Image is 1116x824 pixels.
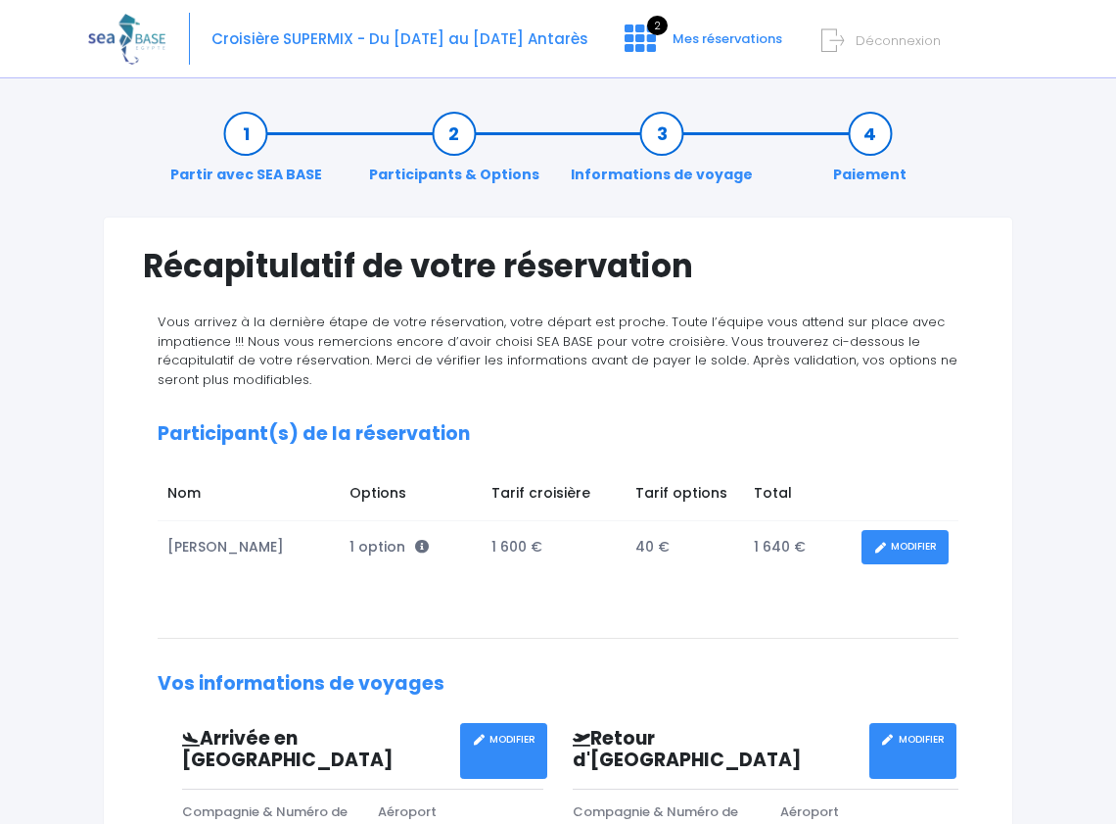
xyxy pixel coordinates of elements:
td: Total [744,473,853,520]
td: 40 € [626,520,744,574]
a: Informations de voyage [561,123,763,185]
td: 1 600 € [482,520,626,574]
span: Déconnexion [856,31,941,50]
a: MODIFIER [869,723,956,779]
td: 1 640 € [744,520,853,574]
span: Aéroport [378,802,437,821]
td: Options [340,473,482,520]
h2: Participant(s) de la réservation [158,423,958,446]
h3: Arrivée en [GEOGRAPHIC_DATA] [167,728,460,773]
span: Vous arrivez à la dernière étape de votre réservation, votre départ est proche. Toute l’équipe vo... [158,313,957,389]
a: MODIFIER [861,530,949,564]
span: Croisière SUPERMIX - Du [DATE] au [DATE] Antarès [211,28,588,49]
span: Aéroport [780,802,839,821]
td: Nom [158,473,340,520]
span: 2 [647,16,668,35]
a: Partir avec SEA BASE [161,123,332,185]
a: Participants & Options [359,123,549,185]
a: Paiement [823,123,916,185]
span: 1 option [349,537,429,557]
a: MODIFIER [460,723,547,779]
td: [PERSON_NAME] [158,520,340,574]
h3: Retour d'[GEOGRAPHIC_DATA] [558,728,869,773]
a: 2 Mes réservations [609,36,794,55]
h1: Récapitulatif de votre réservation [143,247,973,285]
span: Mes réservations [673,29,782,48]
td: Tarif croisière [482,473,626,520]
td: Tarif options [626,473,744,520]
h2: Vos informations de voyages [158,673,958,696]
